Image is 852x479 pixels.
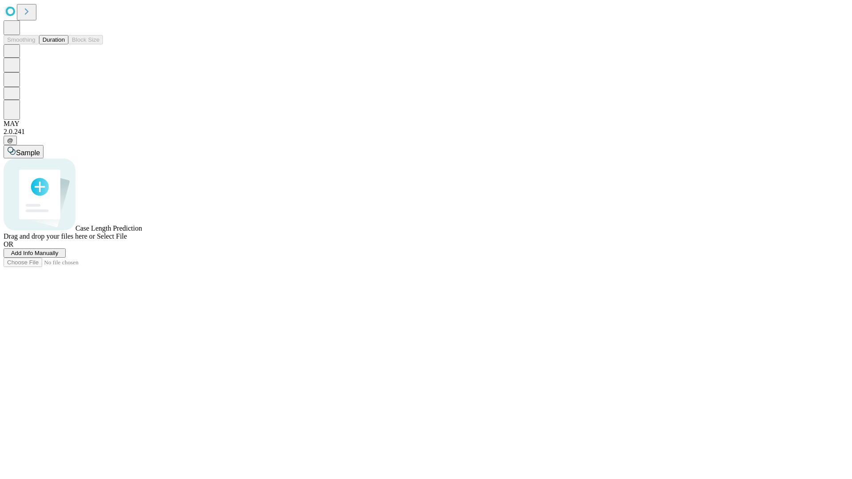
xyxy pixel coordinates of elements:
[11,250,59,256] span: Add Info Manually
[4,240,13,248] span: OR
[4,120,848,128] div: MAY
[4,248,66,258] button: Add Info Manually
[68,35,103,44] button: Block Size
[4,136,17,145] button: @
[7,137,13,144] span: @
[4,232,95,240] span: Drag and drop your files here or
[16,149,40,157] span: Sample
[97,232,127,240] span: Select File
[75,224,142,232] span: Case Length Prediction
[39,35,68,44] button: Duration
[4,35,39,44] button: Smoothing
[4,128,848,136] div: 2.0.241
[4,145,43,158] button: Sample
